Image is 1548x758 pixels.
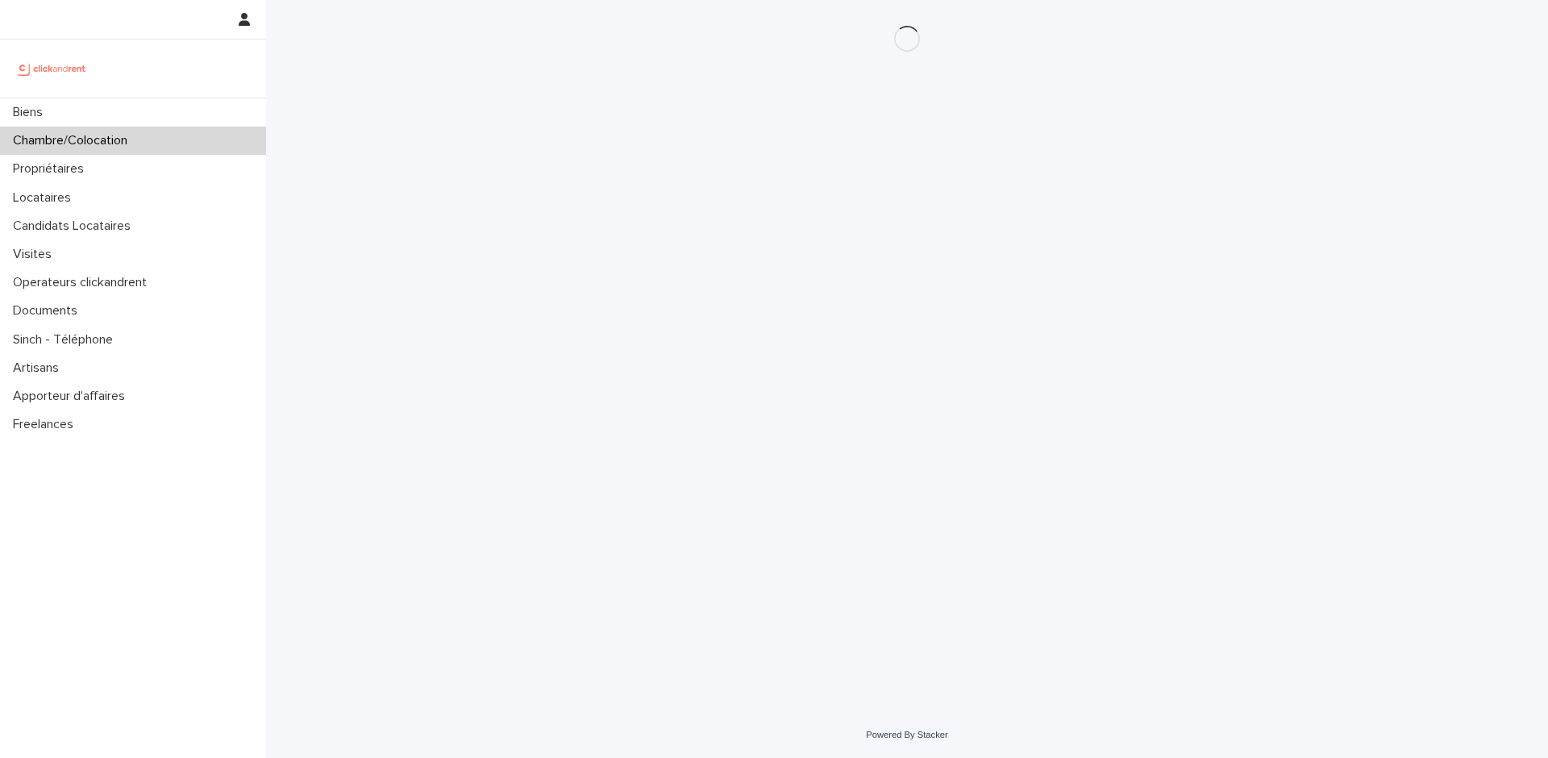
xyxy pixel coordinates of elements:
p: Sinch - Téléphone [6,332,126,348]
p: Chambre/Colocation [6,133,140,148]
p: Operateurs clickandrent [6,275,160,290]
p: Apporteur d'affaires [6,389,138,404]
p: Candidats Locataires [6,219,144,234]
p: Visites [6,247,64,262]
p: Artisans [6,360,72,376]
p: Propriétaires [6,161,97,177]
img: UCB0brd3T0yccxBKYDjQ [13,52,91,85]
p: Documents [6,303,90,319]
p: Locataires [6,190,84,206]
p: Freelances [6,417,86,432]
a: Powered By Stacker [866,730,947,739]
p: Biens [6,105,56,120]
